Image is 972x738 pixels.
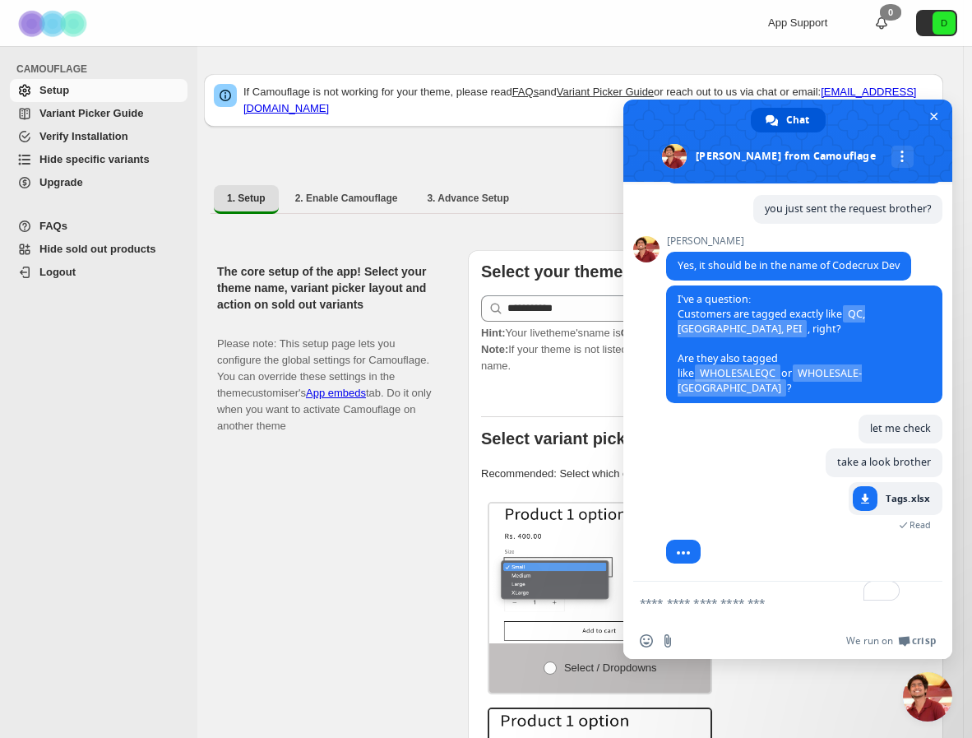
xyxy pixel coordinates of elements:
span: Logout [39,266,76,278]
a: Setup [10,79,187,102]
span: Close chat [925,108,942,125]
img: Camouflage [13,1,95,46]
span: Hide specific variants [39,153,150,165]
strong: Hint: [481,327,506,339]
a: We run onCrisp [846,634,936,647]
strong: Canopy (6.3.0) [621,327,694,339]
span: Insert an emoji [640,634,653,647]
p: If Camouflage is not working for your theme, please read and or reach out to us via chat or email: [243,84,933,117]
span: FAQs [39,220,67,232]
span: We run on [846,634,893,647]
div: 0 [880,4,901,21]
span: Send a file [661,634,674,647]
span: Select / Dropdowns [564,661,657,674]
a: Verify Installation [10,125,187,148]
span: let me check [870,421,931,435]
span: Hide sold out products [39,243,156,255]
a: Variant Picker Guide [557,86,654,98]
span: Chat [786,108,809,132]
textarea: To enrich screen reader interactions, please activate Accessibility in Grammarly extension settings [640,582,903,623]
img: Select / Dropdowns [489,504,710,643]
a: Chat [751,108,826,132]
span: 2. Enable Camouflage [295,192,398,205]
span: 3. Advance Setup [427,192,509,205]
span: Read [910,519,931,531]
span: Verify Installation [39,130,128,142]
a: Upgrade [10,171,187,194]
span: QC, [GEOGRAPHIC_DATA], PEI [678,305,865,337]
text: D [941,18,947,28]
span: Upgrade [39,176,83,188]
span: WHOLESALE-[GEOGRAPHIC_DATA] [678,364,862,397]
a: Logout [10,261,187,284]
strong: Note: [481,343,508,355]
span: Yes, it should be in the name of Codecrux Dev [678,258,900,272]
span: Crisp [912,634,936,647]
span: I've a question: Customers are tagged exactly like , right? Are they also tagged like or ? [678,292,865,395]
a: FAQs [512,86,539,98]
a: Variant Picker Guide [10,102,187,125]
span: Setup [39,84,69,96]
a: App embeds [306,387,366,399]
span: Avatar with initials D [933,12,956,35]
p: Recommended: Select which of the following variant picker styles match your theme. [481,466,930,482]
span: CAMOUFLAGE [16,63,189,76]
span: WHOLESALEQC [695,364,780,382]
p: Please note: This setup page lets you configure the global settings for Camouflage. You can overr... [217,319,442,434]
span: Your live theme's name is [481,327,694,339]
span: App Support [768,16,827,29]
button: Avatar with initials D [916,10,957,36]
a: FAQs [10,215,187,238]
span: Variant Picker Guide [39,107,143,119]
b: Select variant picker [Recommended] [481,429,775,448]
b: Select your theme name [Important] [481,262,761,281]
a: Hide specific variants [10,148,187,171]
p: If your theme is not listed, just enter your theme name. Check to find your theme name. [481,325,930,374]
span: take a look brother [837,455,931,469]
span: [PERSON_NAME] [666,235,911,247]
span: 1. Setup [227,192,266,205]
a: Hide sold out products [10,238,187,261]
span: you just sent the request brother? [765,202,931,216]
h2: The core setup of the app! Select your theme name, variant picker layout and action on sold out v... [217,263,442,313]
span: Tags.xlsx [886,491,930,506]
a: Close chat [903,672,952,722]
a: 0 [873,15,890,31]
